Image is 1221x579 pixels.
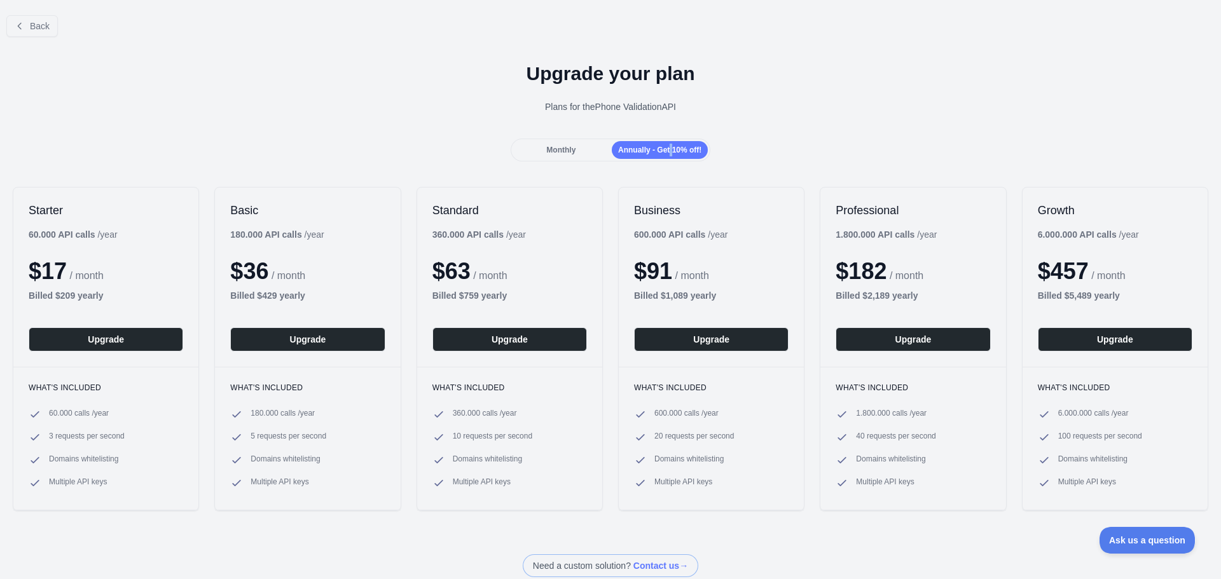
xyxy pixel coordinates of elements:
span: $ 182 [836,258,886,284]
span: / month [675,270,709,281]
iframe: Toggle Customer Support [1100,527,1196,554]
b: Billed $ 2,189 yearly [836,290,918,301]
span: / month [890,270,923,281]
b: Billed $ 759 yearly [432,290,507,301]
span: / month [473,270,507,281]
span: $ 91 [634,258,672,284]
b: Billed $ 1,089 yearly [634,290,716,301]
